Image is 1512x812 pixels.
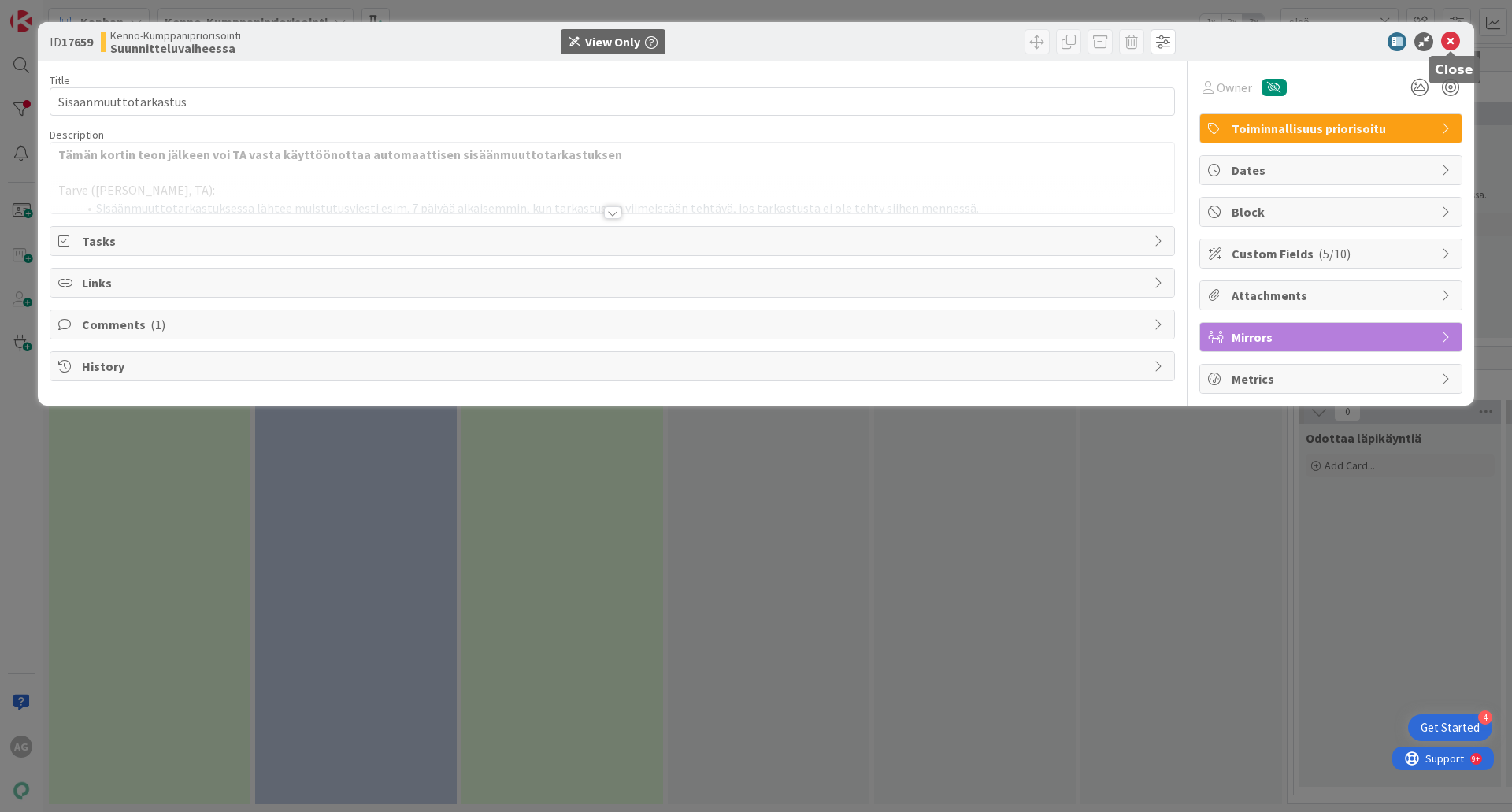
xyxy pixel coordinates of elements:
[150,317,165,332] span: ( 1 )
[50,32,93,51] span: ID
[82,357,1146,376] span: History
[82,273,1146,292] span: Links
[1232,161,1433,180] span: Dates
[82,232,1146,250] span: Tasks
[1435,62,1473,77] h5: Close
[110,29,241,42] span: Kenno-Kumppanipriorisointi
[1217,78,1252,97] span: Owner
[1232,119,1433,138] span: Toiminnallisuus priorisoitu
[1232,328,1433,347] span: Mirrors
[80,6,87,19] div: 9+
[1421,720,1480,736] div: Get Started
[50,128,104,142] span: Description
[61,34,93,50] b: 17659
[110,42,241,54] b: Suunnitteluvaiheessa
[1232,369,1433,388] span: Metrics
[1478,710,1492,725] div: 4
[50,87,1175,116] input: type card name here...
[82,315,1146,334] span: Comments
[1232,202,1433,221] span: Block
[33,2,72,21] span: Support
[1408,714,1492,741] div: Open Get Started checklist, remaining modules: 4
[58,146,622,162] strong: Tämän kortin teon jälkeen voi TA vasta käyttöönottaa automaattisen sisäänmuuttotarkastuksen
[1318,246,1351,261] span: ( 5/10 )
[1232,244,1433,263] span: Custom Fields
[50,73,70,87] label: Title
[1232,286,1433,305] span: Attachments
[585,32,640,51] div: View Only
